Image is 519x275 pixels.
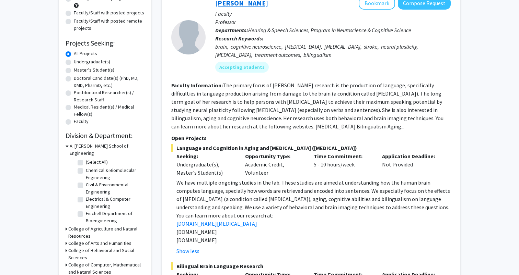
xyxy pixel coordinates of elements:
div: brain, cognitive neuroscience, [MEDICAL_DATA], [MEDICAL_DATA], stroke, neural plasticity, [MEDICA... [215,42,451,59]
label: All Projects [74,50,97,57]
p: You can learn more about our research at: [176,211,451,220]
span: Language and Cognition in Aging and [MEDICAL_DATA] ([MEDICAL_DATA]) [171,144,451,152]
label: Materials Science & Engineering [86,224,143,239]
label: Faculty [74,118,89,125]
label: Civil & Environmental Engineering [86,181,143,196]
label: Doctoral Candidate(s) (PhD, MD, DMD, PharmD, etc.) [74,75,145,89]
p: Professor [215,18,451,26]
h3: College of Behavioral and Social Sciences [68,247,145,261]
p: Opportunity Type: [245,152,303,160]
span: Bilingual Brain Language Research [171,262,451,270]
label: Faculty/Staff with posted remote projects [74,17,145,32]
h3: A. [PERSON_NAME] School of Engineering [70,142,145,157]
div: Academic Credit, Volunteer [240,152,309,177]
div: Not Provided [377,152,446,177]
b: Faculty Information: [171,82,223,89]
button: Show less [176,247,199,255]
label: Postdoctoral Researcher(s) / Research Staff [74,89,145,103]
fg-read-more: The primary focus of [PERSON_NAME] research is the production of language, specifically difficult... [171,82,443,130]
p: [DOMAIN_NAME] [176,228,451,236]
label: Fischell Department of Bioengineering [86,210,143,224]
label: Medical Resident(s) / Medical Fellow(s) [74,103,145,118]
p: Application Deadline: [382,152,440,160]
p: Open Projects [171,134,451,142]
h3: College of Arts and Humanities [68,240,131,247]
p: We have multiple ongoing studies in the lab. These studies are aimed at understanding how the hum... [176,178,451,211]
label: Undergraduate(s) [74,58,110,65]
span: Hearing & Speech Sciences, Program in Neuroscience & Cognitive Science [248,27,411,34]
a: [DOMAIN_NAME][MEDICAL_DATA] [176,220,257,227]
b: Research Keywords: [215,35,264,42]
label: Chemical & Biomolecular Engineering [86,167,143,181]
label: (Select All) [86,159,108,166]
mat-chip: Accepting Students [215,62,269,73]
p: Seeking: [176,152,235,160]
label: Faculty/Staff with posted projects [74,9,144,16]
b: Departments: [215,27,248,34]
div: 5 - 10 hours/week [309,152,377,177]
p: [DOMAIN_NAME] [176,236,451,244]
label: Electrical & Computer Engineering [86,196,143,210]
h2: Projects Seeking: [66,39,145,47]
p: Faculty [215,10,451,18]
h2: Division & Department: [66,132,145,140]
iframe: Chat [5,244,29,270]
label: Master's Student(s) [74,66,114,74]
h3: College of Agriculture and Natural Resources [68,225,145,240]
p: Time Commitment: [314,152,372,160]
div: Undergraduate(s), Master's Student(s) [176,160,235,177]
